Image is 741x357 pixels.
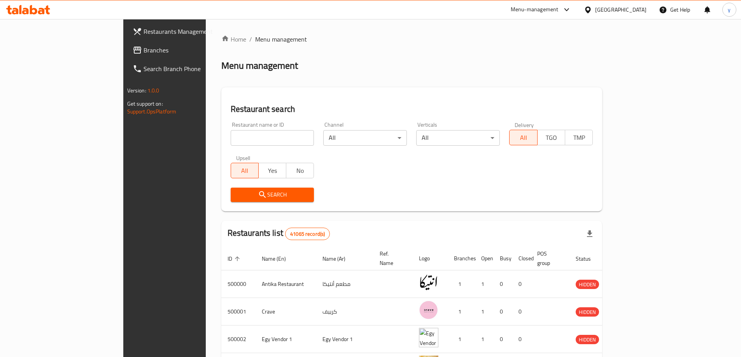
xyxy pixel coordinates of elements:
span: Yes [262,165,283,176]
div: [GEOGRAPHIC_DATA] [595,5,646,14]
span: All [513,132,534,143]
td: Antika Restaurant [256,270,316,298]
span: Version: [127,85,146,96]
button: No [286,163,314,178]
span: Search [237,190,308,200]
span: Get support on: [127,99,163,109]
td: 1 [448,298,475,326]
h2: Restaurant search [231,103,593,115]
button: All [231,163,259,178]
td: 1 [475,270,494,298]
label: Upsell [236,155,251,160]
img: Egy Vendor 1 [419,328,438,347]
span: 1.0.0 [147,85,159,96]
a: Branches [126,41,247,59]
td: مطعم أنتيكا [316,270,373,298]
div: Total records count [285,228,330,240]
span: HIDDEN [576,308,599,317]
td: 0 [494,298,512,326]
button: Search [231,188,314,202]
input: Search for restaurant name or ID.. [231,130,314,146]
th: Closed [512,247,531,270]
button: TMP [565,130,593,145]
span: No [289,165,311,176]
a: Search Branch Phone [126,59,247,78]
h2: Menu management [221,59,298,72]
span: Menu management [255,35,307,44]
button: Yes [258,163,286,178]
td: 0 [494,326,512,353]
button: TGO [537,130,565,145]
td: Crave [256,298,316,326]
td: 1 [475,298,494,326]
span: TMP [568,132,590,143]
span: HIDDEN [576,335,599,344]
span: TGO [541,132,562,143]
td: 0 [512,298,531,326]
span: 41065 record(s) [286,230,329,238]
img: Crave [419,300,438,320]
span: ID [228,254,242,263]
li: / [249,35,252,44]
span: Branches [144,45,241,55]
span: Status [576,254,601,263]
th: Busy [494,247,512,270]
span: Name (En) [262,254,296,263]
td: كرييف [316,298,373,326]
h2: Restaurants list [228,227,330,240]
div: All [416,130,500,146]
a: Support.OpsPlatform [127,106,177,117]
td: 0 [512,270,531,298]
td: 1 [448,326,475,353]
span: Name (Ar) [322,254,356,263]
td: 0 [494,270,512,298]
span: POS group [537,249,560,268]
th: Branches [448,247,475,270]
th: Logo [413,247,448,270]
div: All [323,130,407,146]
td: Egy Vendor 1 [316,326,373,353]
button: All [509,130,537,145]
nav: breadcrumb [221,35,603,44]
span: Search Branch Phone [144,64,241,73]
span: HIDDEN [576,280,599,289]
td: 1 [448,270,475,298]
td: Egy Vendor 1 [256,326,316,353]
div: HIDDEN [576,335,599,344]
span: y [728,5,730,14]
span: All [234,165,256,176]
img: Antika Restaurant [419,273,438,292]
th: Open [475,247,494,270]
div: Export file [580,225,599,243]
a: Restaurants Management [126,22,247,41]
td: 0 [512,326,531,353]
span: Ref. Name [380,249,403,268]
label: Delivery [515,122,534,127]
span: Restaurants Management [144,27,241,36]
td: 1 [475,326,494,353]
div: Menu-management [511,5,559,14]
